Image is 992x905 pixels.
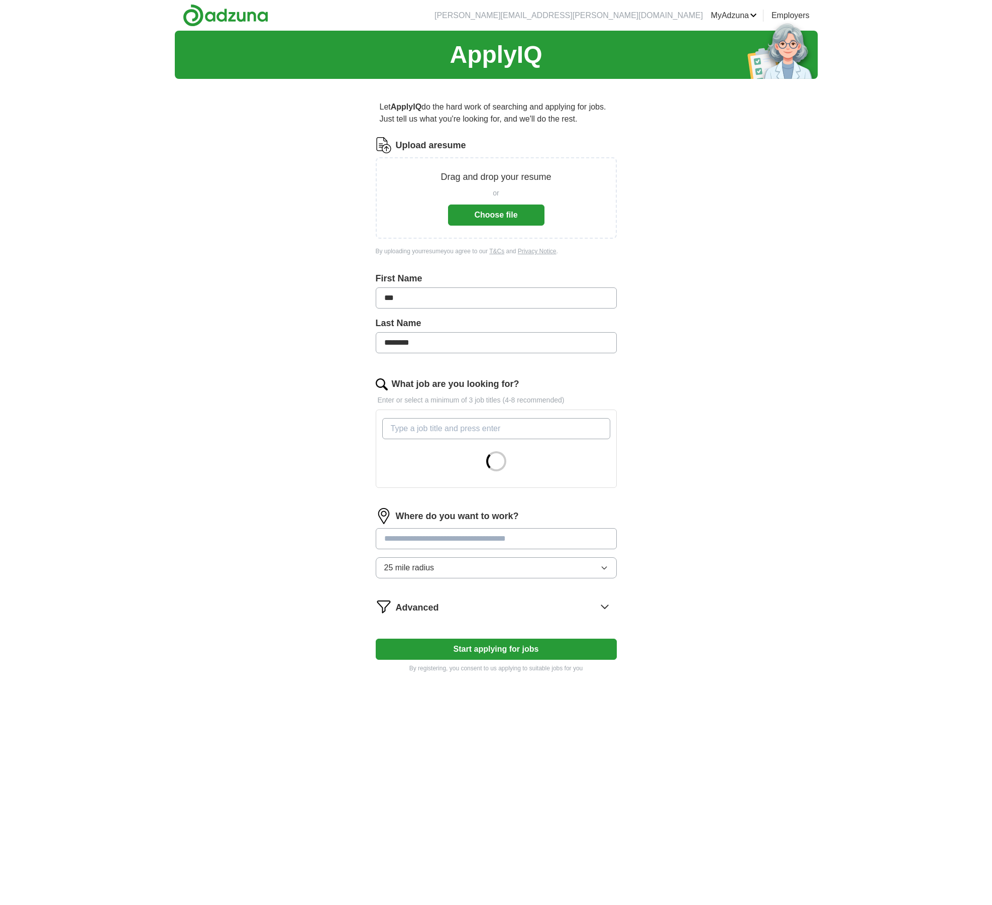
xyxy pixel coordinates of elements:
[396,510,519,523] label: Where do you want to work?
[711,10,757,22] a: MyAdzuna
[376,639,617,660] button: Start applying for jobs
[376,97,617,129] p: Let do the hard work of searching and applying for jobs. Just tell us what you're looking for, an...
[376,664,617,673] p: By registering, you consent to us applying to suitable jobs for you
[384,562,434,574] span: 25 mile radius
[376,557,617,578] button: 25 mile radius
[396,139,466,152] label: Upload a resume
[376,508,392,524] img: location.png
[376,395,617,406] p: Enter or select a minimum of 3 job titles (4-8 recommended)
[448,205,544,226] button: Choose file
[391,103,421,111] strong: ApplyIQ
[450,37,542,73] h1: ApplyIQ
[376,137,392,153] img: CV Icon
[376,317,617,330] label: Last Name
[434,10,703,22] li: [PERSON_NAME][EMAIL_ADDRESS][PERSON_NAME][DOMAIN_NAME]
[376,247,617,256] div: By uploading your resume you agree to our and .
[518,248,557,255] a: Privacy Notice
[396,601,439,615] span: Advanced
[382,418,610,439] input: Type a job title and press enter
[771,10,810,22] a: Employers
[493,188,499,198] span: or
[183,4,268,27] img: Adzuna logo
[392,377,519,391] label: What job are you looking for?
[376,272,617,285] label: First Name
[489,248,504,255] a: T&Cs
[376,378,388,390] img: search.png
[440,170,551,184] p: Drag and drop your resume
[376,598,392,615] img: filter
